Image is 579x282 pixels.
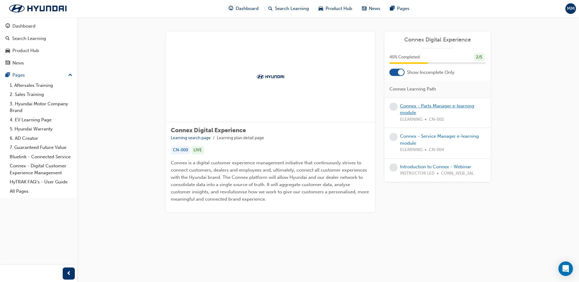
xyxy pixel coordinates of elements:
[5,24,10,29] span: guage-icon
[224,2,263,15] a: guage-iconDashboard
[362,5,366,12] span: news-icon
[7,90,75,99] a: 2. Sales Training
[67,270,71,277] span: prev-icon
[171,135,211,140] a: Learning search page
[385,2,414,15] a: pages-iconPages
[7,99,75,115] a: 3. Hyundai Motor Company Brand
[397,5,409,12] span: Pages
[400,170,435,177] span: INSTRUCTOR LED
[369,5,380,12] span: News
[389,133,398,141] span: learningRecordVerb_NONE-icon
[2,33,75,44] a: Search Learning
[400,164,471,169] a: Introduction to Connex - Webinar
[12,60,24,67] div: News
[565,3,576,14] button: MM
[5,73,10,78] span: pages-icon
[558,261,573,276] div: Open Intercom Messenger
[171,127,246,134] span: Connex Digital Experience
[390,5,395,12] span: pages-icon
[7,124,75,134] a: 5. Hyundai Warranty
[217,135,264,142] li: Learning plan detail page
[3,2,73,15] img: Trak
[7,115,75,125] a: 4. EV Learning Page
[2,45,75,56] a: Product Hub
[5,61,10,66] span: news-icon
[2,70,75,81] button: Pages
[389,36,486,43] a: Connex Digital Experience
[5,48,10,54] span: car-icon
[12,72,25,79] div: Pages
[2,57,75,69] a: News
[254,74,287,80] img: Trak
[7,177,75,187] a: HyTRAK FAQ's - User Guide
[389,86,436,93] span: Connex Learning Path
[319,5,323,12] span: car-icon
[12,35,46,42] div: Search Learning
[229,5,233,12] span: guage-icon
[314,2,357,15] a: car-iconProduct Hub
[275,5,309,12] span: Search Learning
[407,69,455,76] span: Show Incomplete Only
[191,146,204,154] div: LIVE
[400,103,474,116] a: Connex - Parts Manager e-learning module
[5,36,10,41] span: search-icon
[389,163,398,172] span: learningRecordVerb_NONE-icon
[12,23,35,30] div: Dashboard
[7,143,75,152] a: 7. Guaranteed Future Value
[7,187,75,196] a: All Pages
[357,2,385,15] a: news-iconNews
[236,5,259,12] span: Dashboard
[263,2,314,15] a: search-iconSearch Learning
[400,133,479,146] a: Connex - Service Manager e-learning module
[12,47,39,54] div: Product Hub
[171,146,190,154] div: CN-000
[400,146,422,153] span: ELEARNING
[567,5,575,12] span: MM
[268,5,273,12] span: search-icon
[326,5,352,12] span: Product Hub
[7,161,75,177] a: Connex - Digital Customer Experience Management
[389,103,398,111] span: learningRecordVerb_NONE-icon
[7,134,75,143] a: 6. AD Creator
[7,81,75,90] a: 1. Aftersales Training
[389,54,420,61] span: 40 % Completed
[171,160,370,202] span: Connex is a digital customer experience management initiative that continuously strives to connec...
[68,71,72,79] span: up-icon
[474,53,485,61] div: 2 / 5
[7,152,75,162] a: Bluelink - Connected Service
[2,19,75,70] button: DashboardSearch LearningProduct HubNews
[429,116,444,123] span: CN-002
[429,146,444,153] span: CN-004
[2,21,75,32] a: Dashboard
[400,116,422,123] span: ELEARNING
[441,170,474,177] span: CONN_WEB_SAL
